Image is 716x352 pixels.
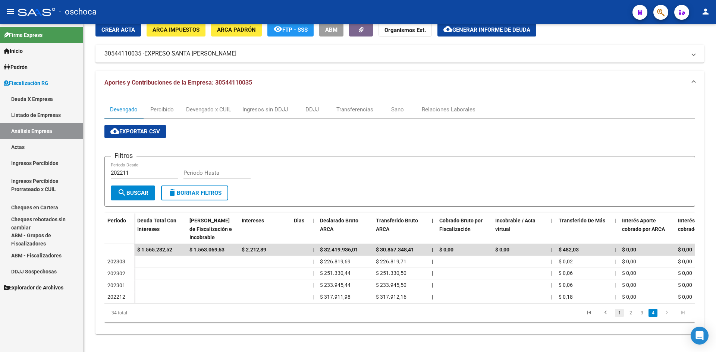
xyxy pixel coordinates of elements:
span: Declarado Bruto ARCA [320,218,358,232]
span: $ 0,00 [622,259,636,264]
span: Firma Express [4,31,43,39]
mat-icon: person [701,7,710,16]
span: Intereses [242,218,264,223]
li: page 2 [625,307,636,319]
span: $ 0,00 [622,247,636,253]
span: Período [107,218,126,223]
button: Exportar CSV [104,125,166,138]
span: Dias [294,218,304,223]
span: | [551,259,552,264]
span: $ 0,00 [678,270,692,276]
datatable-header-cell: | [612,213,619,245]
span: $ 0,02 [559,259,573,264]
span: 202212 [107,294,125,300]
mat-expansion-panel-header: Aportes y Contribuciones de la Empresa: 30544110035 [95,71,704,95]
div: Open Intercom Messenger [691,327,709,345]
mat-panel-title: 30544110035 - [104,50,686,58]
span: Crear Acta [101,26,135,33]
div: Aportes y Contribuciones de la Empresa: 30544110035 [95,95,704,334]
div: Sano [391,105,404,114]
span: Borrar Filtros [168,190,222,196]
span: | [313,218,314,223]
span: Padrón [4,63,28,71]
span: | [313,294,314,300]
span: | [313,270,314,276]
span: ARCA Impuestos [153,26,200,33]
span: $ 0,06 [559,270,573,276]
datatable-header-cell: Período [104,213,134,244]
button: Borrar Filtros [161,185,228,200]
span: $ 0,00 [678,294,692,300]
a: 2 [626,309,635,317]
span: $ 233.945,50 [376,282,406,288]
span: $ 30.857.348,41 [376,247,414,253]
h3: Filtros [111,150,136,161]
span: | [551,270,552,276]
strong: Organismos Ext. [384,27,426,34]
datatable-header-cell: | [429,213,436,245]
span: | [432,218,433,223]
span: | [313,259,314,264]
span: ABM [325,26,337,33]
div: Transferencias [336,105,373,114]
span: $ 226.819,71 [376,259,406,264]
span: Buscar [117,190,148,196]
span: | [551,247,553,253]
div: Relaciones Laborales [422,105,475,114]
datatable-header-cell: Interés Aporte cobrado por ARCA [619,213,675,245]
a: 3 [637,309,646,317]
mat-icon: menu [6,7,15,16]
span: $ 233.945,44 [320,282,351,288]
mat-icon: cloud_download [110,127,119,136]
a: go to next page [660,309,674,317]
div: DDJJ [305,105,319,114]
button: ARCA Padrón [211,23,262,37]
li: page 4 [647,307,659,319]
datatable-header-cell: Transferido Bruto ARCA [373,213,429,245]
button: ABM [319,23,343,37]
a: go to previous page [599,309,613,317]
datatable-header-cell: Intereses [239,213,291,245]
span: | [551,294,552,300]
button: Buscar [111,185,155,200]
span: | [432,247,433,253]
li: page 1 [614,307,625,319]
span: - oschoca [59,4,97,20]
mat-icon: remove_red_eye [273,25,282,34]
span: $ 482,03 [559,247,579,253]
span: | [615,259,616,264]
button: Generar informe de deuda [437,23,536,37]
datatable-header-cell: Deuda Bruta Neto de Fiscalización e Incobrable [186,213,239,245]
span: $ 0,00 [622,294,636,300]
span: $ 32.419.936,01 [320,247,358,253]
span: [PERSON_NAME] de Fiscalización e Incobrable [189,218,232,241]
span: Inicio [4,47,23,55]
span: $ 0,18 [559,294,573,300]
datatable-header-cell: Incobrable / Acta virtual [492,213,548,245]
datatable-header-cell: | [548,213,556,245]
span: Explorador de Archivos [4,283,63,292]
span: $ 251.330,50 [376,270,406,276]
mat-icon: search [117,188,126,197]
span: EXPRESO SANTA [PERSON_NAME] [144,50,236,58]
span: $ 0,06 [559,282,573,288]
div: Devengado [110,105,138,114]
span: | [551,282,552,288]
span: Cobrado Bruto por Fiscalización [439,218,483,232]
span: | [551,218,553,223]
span: | [432,294,433,300]
button: FTP - SSS [267,23,314,37]
span: | [432,270,433,276]
span: | [615,282,616,288]
a: 4 [649,309,657,317]
span: | [313,247,314,253]
button: ARCA Impuestos [147,23,205,37]
span: $ 1.563.069,63 [189,247,224,253]
span: | [615,218,616,223]
span: $ 0,00 [495,247,509,253]
span: $ 0,00 [439,247,453,253]
span: | [313,282,314,288]
span: FTP - SSS [282,26,308,33]
span: $ 0,00 [622,282,636,288]
span: | [615,270,616,276]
